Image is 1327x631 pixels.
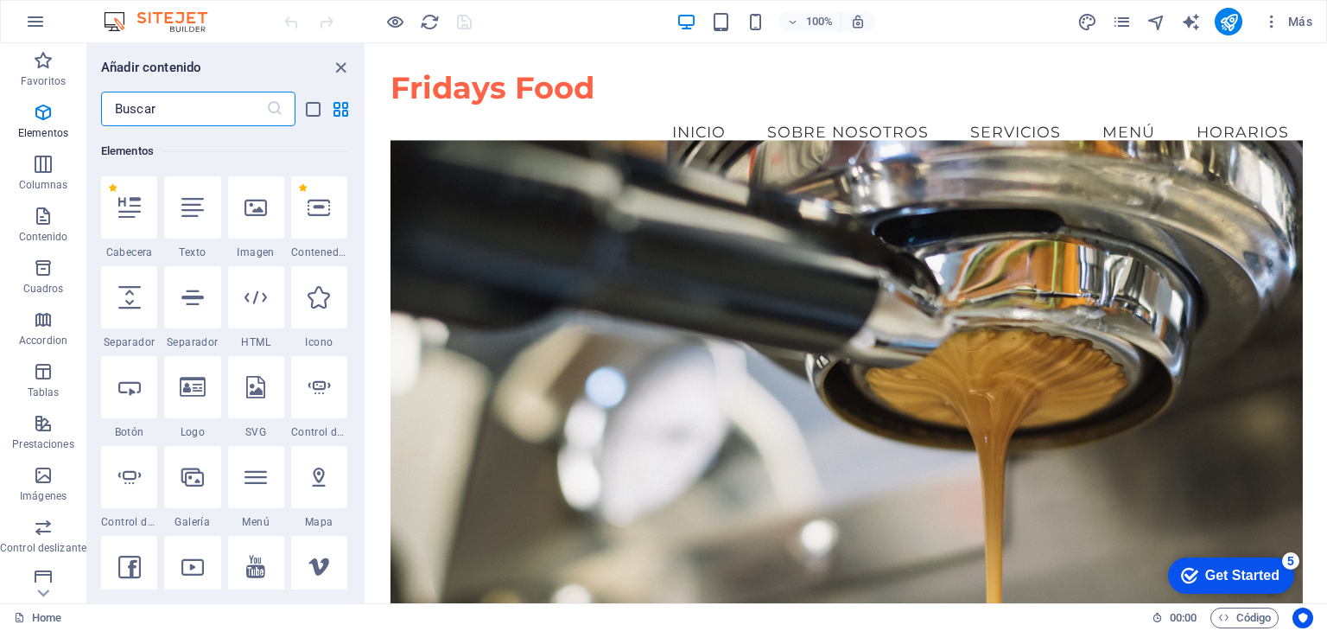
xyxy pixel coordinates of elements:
span: Contenedor [291,245,347,259]
div: Imagen [228,176,284,259]
div: Separador [164,266,220,349]
span: Cabecera [101,245,157,259]
span: Icono [291,335,347,349]
span: HTML [228,335,284,349]
span: Más [1263,13,1312,30]
div: Galería [164,446,220,529]
div: Control deslizante de imágenes [291,356,347,439]
span: Botón [101,425,157,439]
span: Control deslizante [101,515,157,529]
div: Icono [291,266,347,349]
span: Galería [164,515,220,529]
input: Buscar [101,92,266,126]
img: Editor Logo [99,11,229,32]
p: Tablas [28,386,60,399]
p: Accordion [19,334,67,347]
span: Menú [228,515,284,529]
i: Volver a cargar página [420,12,440,32]
div: Separador [101,266,157,349]
span: Eliminar de favoritos [108,183,117,193]
button: design [1076,11,1097,32]
i: Al redimensionar, ajustar el nivel de zoom automáticamente para ajustarse al dispositivo elegido. [850,14,866,29]
i: Navegador [1146,12,1166,32]
div: 5 [128,3,145,21]
h6: 100% [805,11,833,32]
span: Texto [164,245,220,259]
span: Control deslizante de imágenes [291,425,347,439]
button: pages [1111,11,1132,32]
button: publish [1215,8,1242,35]
p: Elementos [18,126,68,140]
div: Control deslizante [101,446,157,529]
p: Contenido [19,230,68,244]
button: close panel [330,57,351,78]
span: Imagen [228,245,284,259]
h6: Añadir contenido [101,57,201,78]
button: Usercentrics [1292,608,1313,628]
button: 100% [779,11,841,32]
div: Logo [164,356,220,439]
button: reload [419,11,440,32]
div: Contenedor [291,176,347,259]
span: Eliminar de favoritos [298,183,308,193]
p: Cuadros [23,282,64,296]
div: Menú [228,446,284,529]
button: Haz clic para salir del modo de previsualización y seguir editando [384,11,405,32]
button: navigator [1146,11,1166,32]
span: SVG [228,425,284,439]
span: Mapa [291,515,347,529]
div: Get Started [51,19,125,35]
div: SVG [228,356,284,439]
span: 00 00 [1170,608,1197,628]
div: Botón [101,356,157,439]
div: Cabecera [101,176,157,259]
p: Prestaciones [12,437,73,451]
div: Texto [164,176,220,259]
span: : [1182,611,1184,624]
p: Columnas [19,178,68,192]
div: HTML [228,266,284,349]
span: Separador [164,335,220,349]
button: Más [1256,8,1319,35]
button: grid-view [330,99,351,119]
i: Publicar [1219,12,1239,32]
span: Código [1218,608,1271,628]
button: Código [1210,608,1279,628]
p: Imágenes [20,489,67,503]
a: Haz clic para cancelar la selección y doble clic para abrir páginas [14,608,61,628]
span: Logo [164,425,220,439]
button: text_generator [1180,11,1201,32]
h6: Elementos [101,141,347,162]
button: list-view [302,99,323,119]
i: Diseño (Ctrl+Alt+Y) [1077,12,1097,32]
span: Separador [101,335,157,349]
h6: Tiempo de la sesión [1152,608,1197,628]
p: Favoritos [21,74,66,88]
div: Get Started 5 items remaining, 0% complete [14,9,140,45]
div: Mapa [291,446,347,529]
